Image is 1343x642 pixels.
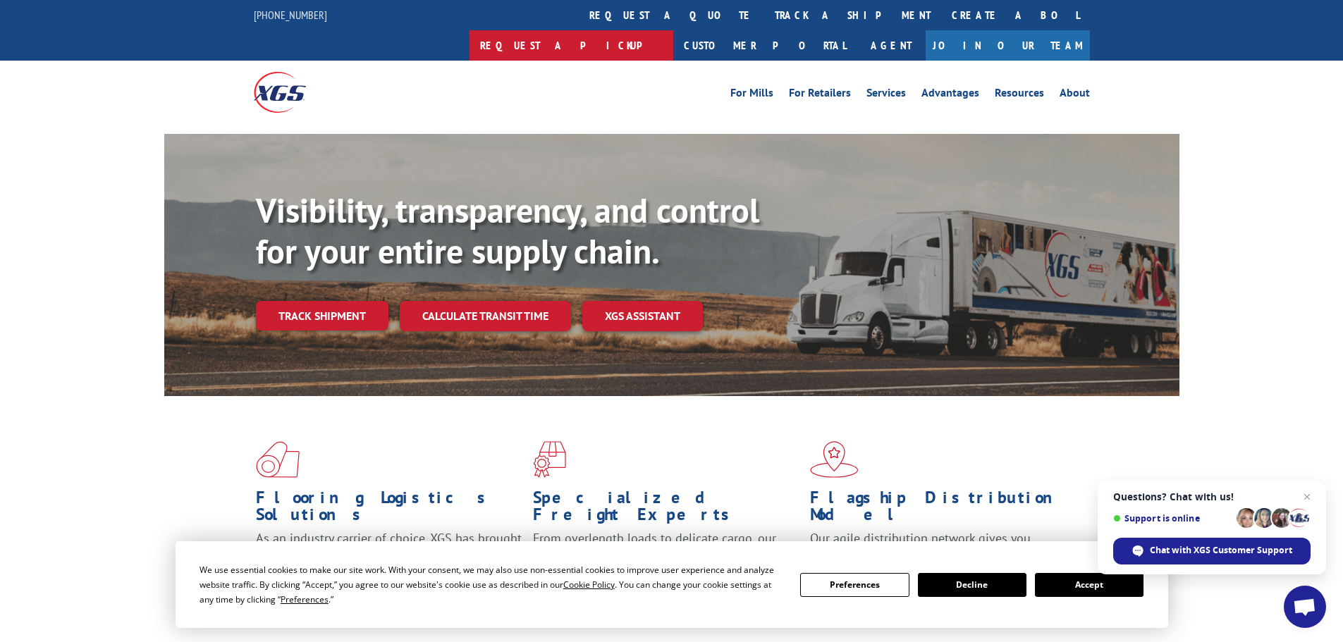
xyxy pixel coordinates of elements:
[200,562,783,607] div: We use essential cookies to make our site work. With your consent, we may also use non-essential ...
[533,489,799,530] h1: Specialized Freight Experts
[533,441,566,478] img: xgs-icon-focused-on-flooring-red
[1113,513,1232,524] span: Support is online
[1299,488,1316,505] span: Close chat
[176,541,1168,628] div: Cookie Consent Prompt
[256,301,388,331] a: Track shipment
[800,573,909,597] button: Preferences
[582,301,703,331] a: XGS ASSISTANT
[1284,586,1326,628] div: Open chat
[254,8,327,22] a: [PHONE_NUMBER]
[400,301,571,331] a: Calculate transit time
[256,441,300,478] img: xgs-icon-total-supply-chain-intelligence-red
[256,489,522,530] h1: Flooring Logistics Solutions
[810,530,1069,563] span: Our agile distribution network gives you nationwide inventory management on demand.
[256,530,522,580] span: As an industry carrier of choice, XGS has brought innovation and dedication to flooring logistics...
[281,593,329,605] span: Preferences
[1113,491,1311,502] span: Questions? Chat with us!
[866,87,906,103] a: Services
[673,30,857,61] a: Customer Portal
[1113,538,1311,564] div: Chat with XGS Customer Support
[810,441,859,478] img: xgs-icon-flagship-distribution-model-red
[563,579,615,591] span: Cookie Policy
[1060,87,1090,103] a: About
[995,87,1044,103] a: Resources
[533,530,799,593] p: From overlength loads to delicate cargo, our experienced staff knows the best way to move your fr...
[857,30,926,61] a: Agent
[256,188,759,273] b: Visibility, transparency, and control for your entire supply chain.
[921,87,979,103] a: Advantages
[810,489,1077,530] h1: Flagship Distribution Model
[789,87,851,103] a: For Retailers
[470,30,673,61] a: Request a pickup
[730,87,773,103] a: For Mills
[1150,544,1292,557] span: Chat with XGS Customer Support
[918,573,1026,597] button: Decline
[1035,573,1143,597] button: Accept
[926,30,1090,61] a: Join Our Team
